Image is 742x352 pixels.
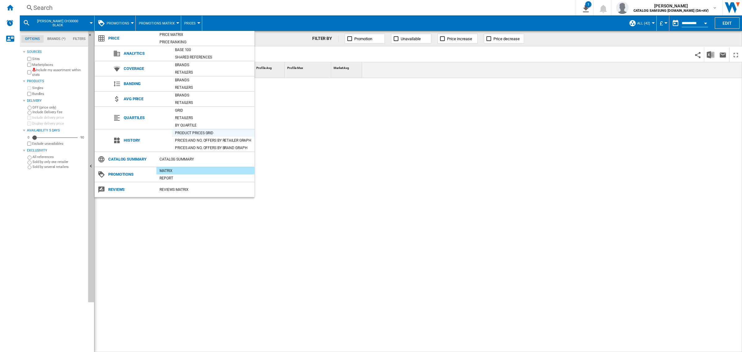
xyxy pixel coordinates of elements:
div: Brands [172,77,254,83]
span: Reviews [105,185,156,194]
span: Quartiles [121,114,172,122]
div: Matrix [156,168,254,174]
div: Prices and No. offers by brand graph [172,145,254,151]
div: Base 100 [172,47,254,53]
div: Report [156,175,254,181]
div: Retailers [172,115,254,121]
span: Promotions [105,170,156,179]
div: By quartile [172,122,254,128]
div: Grid [172,107,254,114]
div: Retailers [172,69,254,75]
div: Catalog Summary [156,156,254,162]
div: Shared references [172,54,254,60]
span: Catalog Summary [105,155,156,164]
div: Brands [172,62,254,68]
div: Price Ranking [156,39,254,45]
span: Avg price [121,95,172,103]
span: History [121,136,172,145]
div: Price Matrix [156,32,254,38]
div: REVIEWS Matrix [156,187,254,193]
div: Retailers [172,100,254,106]
div: Product prices grid [172,130,254,136]
span: Price [105,34,156,43]
span: Coverage [121,64,172,73]
div: Retailers [172,84,254,91]
span: Banding [121,79,172,88]
div: Prices and No. offers by retailer graph [172,137,254,144]
div: Brands [172,92,254,98]
span: Analytics [121,49,172,58]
